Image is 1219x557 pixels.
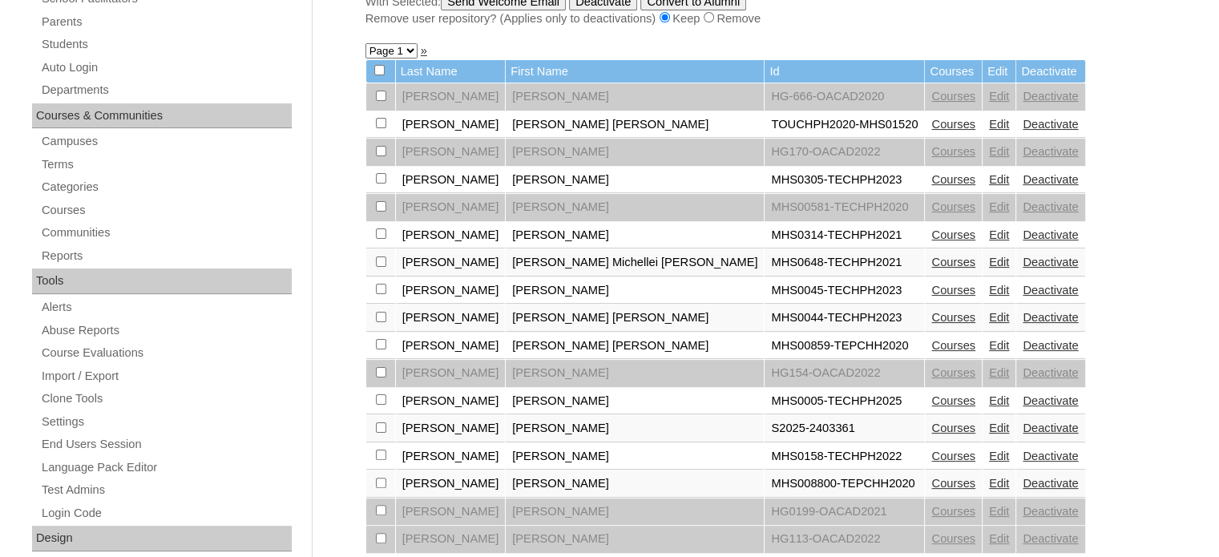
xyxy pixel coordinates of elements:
td: [PERSON_NAME] [396,388,506,415]
a: Edit [989,118,1009,131]
td: Deactivate [1016,60,1084,83]
div: Tools [32,268,292,294]
a: Deactivate [1023,339,1078,352]
td: [PERSON_NAME] [396,277,506,305]
td: Id [765,60,924,83]
a: Courses [931,200,975,213]
a: Settings [40,412,292,432]
a: Deactivate [1023,200,1078,213]
td: [PERSON_NAME] [506,83,764,111]
td: [PERSON_NAME] [506,277,764,305]
td: [PERSON_NAME] [396,305,506,332]
td: MHS0158-TECHPH2022 [765,443,924,470]
td: MHS0005-TECHPH2025 [765,388,924,415]
a: Edit [989,532,1009,545]
a: Courses [931,532,975,545]
a: Courses [931,90,975,103]
td: [PERSON_NAME] [506,443,764,470]
a: Terms [40,155,292,175]
a: Deactivate [1023,505,1078,518]
a: Deactivate [1023,422,1078,434]
td: [PERSON_NAME] [396,249,506,276]
a: Courses [931,339,975,352]
td: HG154-OACAD2022 [765,360,924,387]
td: [PERSON_NAME] [506,526,764,553]
a: Edit [989,339,1009,352]
a: Deactivate [1023,394,1078,407]
a: Edit [989,173,1009,186]
a: Deactivate [1023,228,1078,241]
td: [PERSON_NAME] [396,167,506,194]
td: HG0199-OACAD2021 [765,498,924,526]
td: [PERSON_NAME] [396,526,506,553]
a: Login Code [40,503,292,523]
a: Courses [931,450,975,462]
td: [PERSON_NAME] [506,498,764,526]
a: Courses [931,394,975,407]
td: TOUCHPH2020-MHS01520 [765,111,924,139]
td: MHS00581-TECHPH2020 [765,194,924,221]
a: Courses [931,505,975,518]
td: [PERSON_NAME] [506,470,764,498]
a: Campuses [40,131,292,151]
td: MHS0305-TECHPH2023 [765,167,924,194]
a: Categories [40,177,292,197]
a: Edit [989,422,1009,434]
a: Auto Login [40,58,292,78]
td: [PERSON_NAME] [PERSON_NAME] [506,333,764,360]
a: Edit [989,394,1009,407]
a: Reports [40,246,292,266]
td: First Name [506,60,764,83]
a: » [421,44,427,57]
td: S2025-2403361 [765,415,924,442]
a: Courses [931,311,975,324]
td: [PERSON_NAME] [506,139,764,166]
td: [PERSON_NAME] [506,388,764,415]
td: [PERSON_NAME] [506,194,764,221]
td: HG-666-OACAD2020 [765,83,924,111]
td: [PERSON_NAME] [396,415,506,442]
a: Edit [989,284,1009,297]
a: Edit [989,200,1009,213]
a: Parents [40,12,292,32]
td: MHS00859-TEPCHH2020 [765,333,924,360]
td: [PERSON_NAME] [PERSON_NAME] [506,305,764,332]
td: [PERSON_NAME] Michellei [PERSON_NAME] [506,249,764,276]
td: [PERSON_NAME] [506,415,764,442]
a: Edit [989,505,1009,518]
td: [PERSON_NAME] [396,222,506,249]
a: Courses [931,145,975,158]
div: Design [32,526,292,551]
a: Courses [931,477,975,490]
a: Alerts [40,297,292,317]
a: Courses [931,228,975,241]
td: [PERSON_NAME] [506,360,764,387]
a: Edit [989,450,1009,462]
a: Students [40,34,292,54]
a: Courses [40,200,292,220]
a: Courses [931,284,975,297]
td: [PERSON_NAME] [506,167,764,194]
a: Edit [989,477,1009,490]
td: [PERSON_NAME] [396,443,506,470]
a: Deactivate [1023,284,1078,297]
a: Courses [931,256,975,268]
a: Deactivate [1023,366,1078,379]
a: Courses [931,173,975,186]
a: Deactivate [1023,256,1078,268]
td: [PERSON_NAME] [396,83,506,111]
a: Edit [989,145,1009,158]
a: Deactivate [1023,450,1078,462]
a: Departments [40,80,292,100]
a: Communities [40,223,292,243]
a: Edit [989,256,1009,268]
td: [PERSON_NAME] [396,139,506,166]
a: Courses [931,118,975,131]
td: MHS0044-TECHPH2023 [765,305,924,332]
td: [PERSON_NAME] [PERSON_NAME] [506,111,764,139]
td: HG113-OACAD2022 [765,526,924,553]
a: Deactivate [1023,532,1078,545]
a: Test Admins [40,480,292,500]
a: Clone Tools [40,389,292,409]
a: Language Pack Editor [40,458,292,478]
